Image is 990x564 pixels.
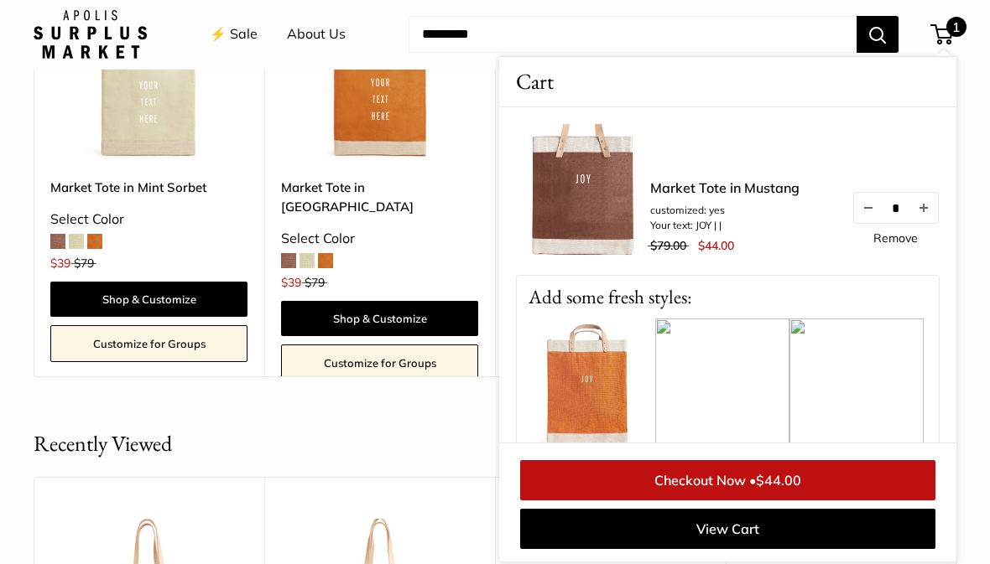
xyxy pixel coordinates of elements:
a: Shop & Customize [50,282,247,318]
li: Your text: JOY | | [650,219,800,234]
span: $39 [50,256,70,272]
span: $79 [74,256,94,272]
span: $39 [281,276,301,291]
a: Remove [873,233,918,245]
h2: Recently Viewed [34,428,172,461]
span: $44.00 [698,239,734,254]
input: Search... [409,17,857,54]
span: $79.00 [650,239,686,254]
a: Customize for Groups [281,345,478,382]
a: Shop & Customize [281,302,478,337]
span: $79 [305,276,325,291]
button: Decrease quantity by 1 [854,194,883,224]
button: Increase quantity by 1 [909,194,938,224]
span: Cart [516,66,554,99]
a: Market Tote in [GEOGRAPHIC_DATA] [281,179,478,218]
a: About Us [287,23,346,48]
a: Checkout Now •$44.00 [520,461,935,501]
a: View Cart [520,510,935,550]
a: Market Tote in Mint Sorbet [50,179,247,198]
a: Customize for Groups [50,326,247,363]
a: ⚡️ Sale [210,23,258,48]
img: Apolis: Surplus Market [34,11,147,60]
p: Add some fresh styles: [517,277,939,319]
li: customized: yes [650,204,800,219]
input: Quantity [883,202,909,216]
button: Search [857,17,899,54]
div: Select Color [281,227,478,252]
div: Select Color [50,208,247,233]
span: 1 [946,18,967,38]
a: Market Tote in Mustang [650,179,800,199]
a: 1 [932,25,953,45]
span: $44.00 [756,473,801,489]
